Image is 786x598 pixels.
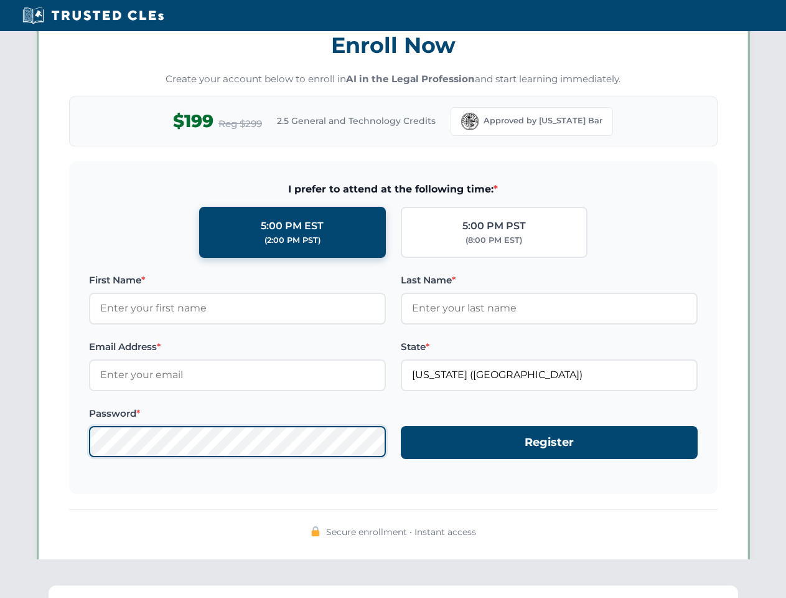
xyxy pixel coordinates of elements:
[89,339,386,354] label: Email Address
[19,6,167,25] img: Trusted CLEs
[461,113,479,130] img: Florida Bar
[89,406,386,421] label: Password
[89,181,698,197] span: I prefer to attend at the following time:
[401,273,698,288] label: Last Name
[466,234,522,247] div: (8:00 PM EST)
[173,107,213,135] span: $199
[89,293,386,324] input: Enter your first name
[89,273,386,288] label: First Name
[484,115,602,127] span: Approved by [US_STATE] Bar
[401,359,698,391] input: Florida (FL)
[277,114,436,128] span: 2.5 General and Technology Credits
[264,234,320,247] div: (2:00 PM PST)
[311,526,320,536] img: 🔒
[401,293,698,324] input: Enter your last name
[346,73,475,85] strong: AI in the Legal Profession
[218,116,262,131] span: Reg $299
[69,26,718,65] h3: Enroll Now
[401,339,698,354] label: State
[261,218,324,234] div: 5:00 PM EST
[401,426,698,459] button: Register
[89,359,386,391] input: Enter your email
[69,72,718,87] p: Create your account below to enroll in and start learning immediately.
[462,218,526,234] div: 5:00 PM PST
[326,525,476,539] span: Secure enrollment • Instant access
